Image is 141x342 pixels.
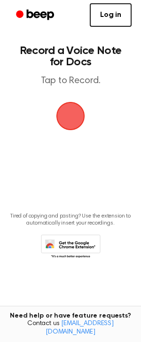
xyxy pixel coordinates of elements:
a: [EMAIL_ADDRESS][DOMAIN_NAME] [46,320,114,335]
h1: Record a Voice Note for Docs [17,45,124,68]
a: Log in [90,3,132,27]
p: Tap to Record. [17,75,124,87]
span: Contact us [6,320,135,336]
button: Beep Logo [56,102,85,130]
p: Tired of copying and pasting? Use the extension to automatically insert your recordings. [8,213,133,227]
a: Beep [9,6,63,24]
